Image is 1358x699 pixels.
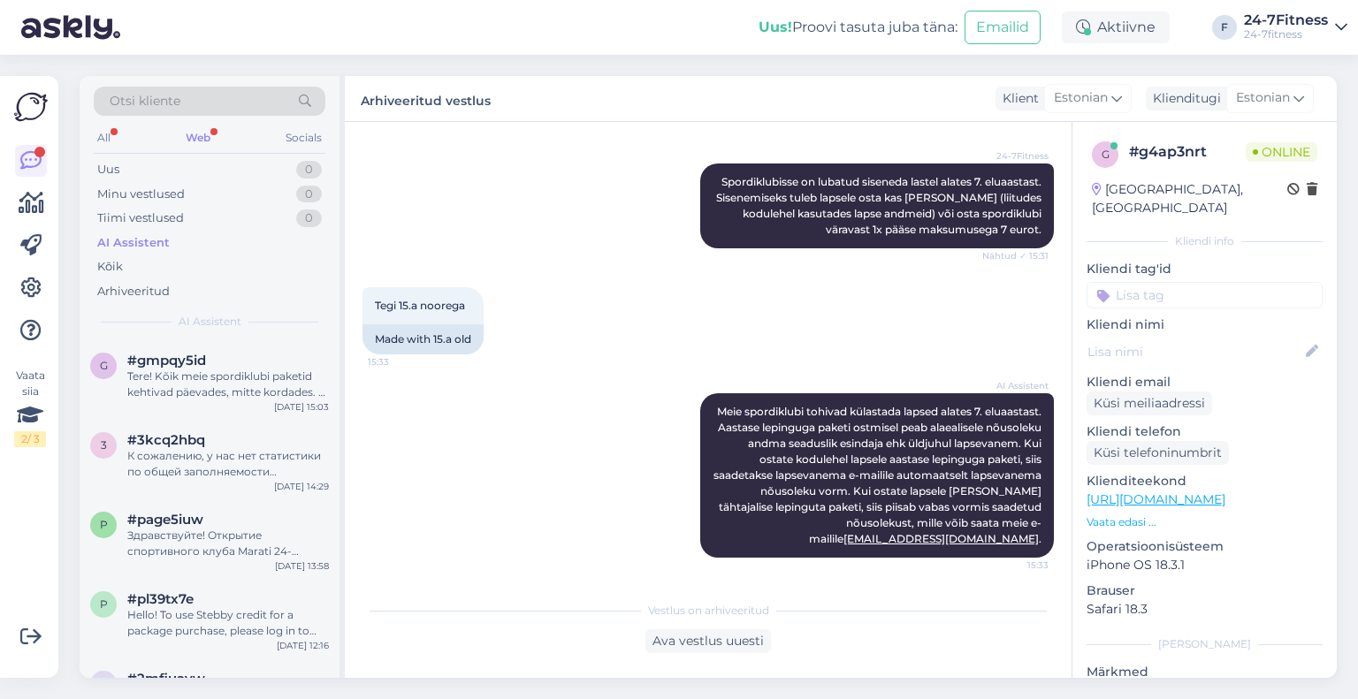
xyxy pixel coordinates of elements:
p: Klienditeekond [1087,472,1323,490]
span: Spordiklubisse on lubatud siseneda lastel alates 7. eluaastast. Sisenemiseks tuleb lapsele osta k... [716,175,1044,236]
a: 24-7Fitness24-7fitness [1244,13,1347,42]
div: К сожалению, у нас нет статистики по общей заполняемости спортивных клубов и групповых тренировок... [127,448,329,480]
div: [DATE] 13:58 [275,559,329,573]
span: AI Assistent [982,379,1049,392]
p: Safari 18.3 [1087,600,1323,619]
p: Brauser [1087,581,1323,600]
p: Kliendi email [1087,373,1323,391]
div: [GEOGRAPHIC_DATA], [GEOGRAPHIC_DATA] [1092,180,1287,217]
span: #page5iuw [127,512,203,528]
div: Tiimi vestlused [97,209,184,227]
span: Online [1246,142,1317,162]
span: p [100,597,108,611]
div: Proovi tasuta juba täna: [759,17,957,38]
input: Lisa nimi [1087,342,1302,361]
p: Vaata edasi ... [1087,514,1323,530]
b: Uus! [759,19,792,35]
span: 24-7Fitness [982,149,1049,163]
div: Kliendi info [1087,233,1323,249]
div: 24-7fitness [1244,27,1328,42]
div: Küsi meiliaadressi [1087,391,1212,415]
div: Minu vestlused [97,186,185,203]
div: Здравствуйте! Открытие спортивного клуба Marati 24-7fitness запланировано на сентябрь 2025 года, ... [127,528,329,559]
p: Kliendi telefon [1087,422,1323,441]
div: # g4ap3nrt [1129,141,1246,163]
span: AI Assistent [179,314,241,330]
span: 15:33 [982,558,1049,572]
p: iPhone OS 18.3.1 [1087,556,1323,574]
div: [DATE] 12:16 [277,639,329,652]
div: 24-7Fitness [1244,13,1328,27]
button: Emailid [965,11,1041,44]
span: g [100,359,108,372]
div: 0 [296,161,322,179]
span: #pl39tx7e [127,591,194,607]
div: Ava vestlus uuesti [645,629,771,653]
span: Estonian [1236,88,1290,108]
img: Askly Logo [14,90,48,124]
span: #2mfiuavw [127,671,205,687]
div: All [94,126,114,149]
div: 0 [296,209,322,227]
div: F [1212,15,1237,40]
span: 2 [101,677,107,690]
div: 2 / 3 [14,431,46,447]
div: 0 [296,186,322,203]
span: g [1102,148,1110,161]
p: Märkmed [1087,663,1323,681]
a: [URL][DOMAIN_NAME] [1087,491,1225,507]
label: Arhiveeritud vestlus [361,87,491,110]
div: Uus [97,161,119,179]
span: Otsi kliente [110,92,180,110]
div: Hello! To use Stebby credit for a package purchase, please log in to your account on our website,... [127,607,329,639]
span: Tegi 15.a noorega [375,299,465,312]
div: Küsi telefoninumbrit [1087,441,1229,465]
div: [DATE] 15:03 [274,400,329,414]
p: Operatsioonisüsteem [1087,537,1323,556]
span: 15:33 [368,355,434,368]
div: Socials [282,126,325,149]
span: 3 [101,438,107,452]
span: #gmpqy5id [127,353,206,368]
div: Klienditugi [1146,89,1221,108]
div: Kõik [97,258,123,276]
span: p [100,518,108,531]
div: Klient [996,89,1039,108]
span: Vestlus on arhiveeritud [648,603,769,619]
div: [DATE] 14:29 [274,480,329,493]
span: Meie spordiklubi tohivad külastada lapsed alates 7. eluaastast. Aastase lepinguga paketi ostmisel... [713,405,1044,545]
p: Kliendi tag'id [1087,260,1323,278]
div: AI Assistent [97,234,170,252]
div: [PERSON_NAME] [1087,636,1323,652]
span: #3kcq2hbq [127,432,205,448]
span: Estonian [1054,88,1108,108]
div: Vaata siia [14,368,46,447]
p: Kliendi nimi [1087,315,1323,334]
div: Tere! Kõik meie spordiklubi paketid kehtivad päevades, mitte kordades. 3 päeva pakett kehtib ostu... [127,368,329,400]
div: Aktiivne [1062,11,1170,43]
input: Lisa tag [1087,282,1323,308]
div: Made with 15.a old [362,324,484,354]
a: [EMAIL_ADDRESS][DOMAIN_NAME] [843,532,1039,545]
div: Web [182,126,214,149]
div: Arhiveeritud [97,283,170,300]
span: Nähtud ✓ 15:31 [982,249,1049,262]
